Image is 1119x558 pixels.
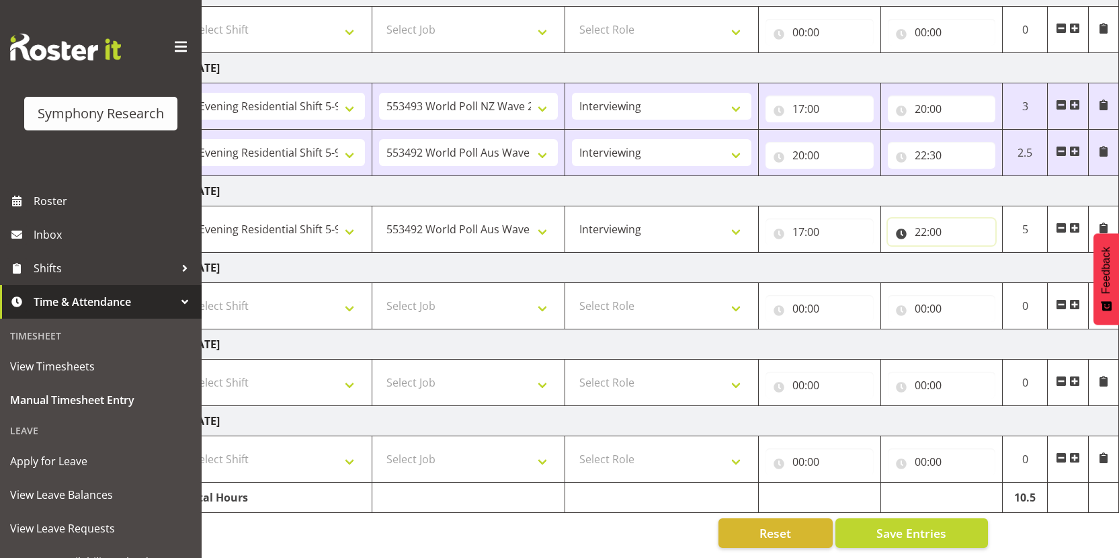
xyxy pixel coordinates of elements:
input: Click to select... [888,19,996,46]
td: [DATE] [179,329,1119,360]
span: Reset [759,524,791,542]
input: Click to select... [888,95,996,122]
span: Inbox [34,225,195,245]
img: Rosterit website logo [10,34,121,61]
input: Click to select... [765,218,874,245]
td: [DATE] [179,176,1119,206]
td: [DATE] [179,253,1119,283]
input: Click to select... [765,448,874,475]
a: View Timesheets [3,350,198,383]
input: Click to select... [888,142,996,169]
td: [DATE] [179,406,1119,436]
a: Manual Timesheet Entry [3,383,198,417]
button: Feedback - Show survey [1093,233,1119,325]
td: 0 [1003,436,1048,483]
button: Reset [718,518,833,548]
span: Time & Attendance [34,292,175,312]
input: Click to select... [765,142,874,169]
td: 0 [1003,7,1048,53]
span: Shifts [34,258,175,278]
input: Click to select... [765,295,874,322]
span: Roster [34,191,195,211]
input: Click to select... [888,448,996,475]
td: [DATE] [179,53,1119,83]
input: Click to select... [765,19,874,46]
div: Symphony Research [38,104,164,124]
span: View Leave Requests [10,518,192,539]
span: Apply for Leave [10,451,192,471]
td: 0 [1003,283,1048,329]
td: 0 [1003,360,1048,406]
span: Save Entries [876,524,946,542]
td: 5 [1003,206,1048,253]
td: 3 [1003,83,1048,130]
td: Total Hours [179,483,372,513]
span: View Timesheets [10,356,192,376]
input: Click to select... [888,372,996,399]
div: Timesheet [3,322,198,350]
a: View Leave Requests [3,512,198,545]
input: Click to select... [765,95,874,122]
span: View Leave Balances [10,485,192,505]
button: Save Entries [835,518,988,548]
input: Click to select... [888,218,996,245]
td: 2.5 [1003,130,1048,176]
a: Apply for Leave [3,444,198,478]
input: Click to select... [888,295,996,322]
a: View Leave Balances [3,478,198,512]
input: Click to select... [765,372,874,399]
td: 10.5 [1003,483,1048,513]
span: Feedback [1100,247,1112,294]
span: Manual Timesheet Entry [10,390,192,410]
div: Leave [3,417,198,444]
